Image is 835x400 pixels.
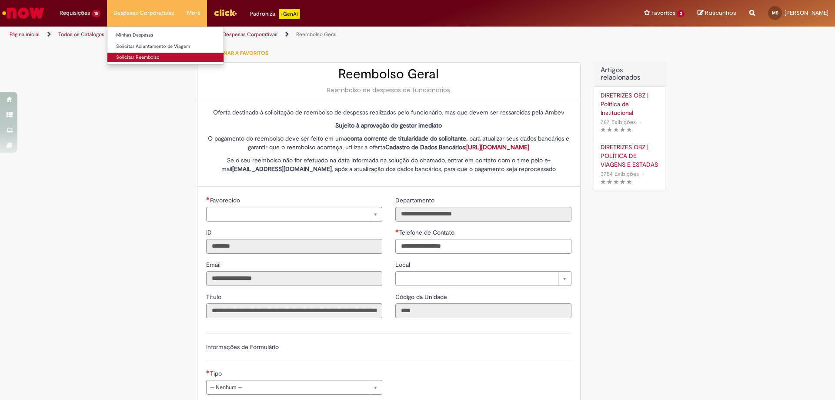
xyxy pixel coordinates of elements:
[107,53,224,62] a: Solicitar Reembolso
[279,9,300,19] p: +GenAi
[206,370,210,373] span: Necessários
[187,9,200,17] span: More
[206,271,382,286] input: Email
[772,10,778,16] span: MS
[785,9,828,17] span: [PERSON_NAME]
[395,239,571,254] input: Telefone de Contato
[250,9,300,19] div: Padroniza
[385,143,529,151] strong: Cadastro de Dados Bancários:
[395,261,412,269] span: Local
[399,229,456,236] span: Telefone de Contato
[223,31,277,38] a: Despesas Corporativas
[395,207,571,222] input: Departamento
[206,228,214,237] label: Somente leitura - ID
[107,30,224,40] a: Minhas Despesas
[206,343,279,351] label: Informações de Formulário
[347,134,466,142] strong: conta corrente de titularidade do solicitante
[395,229,399,232] span: Obrigatório Preenchido
[210,370,224,377] span: Tipo
[10,31,40,38] a: Página inicial
[641,168,646,180] span: •
[395,293,449,301] span: Somente leitura - Código da Unidade
[206,67,571,81] h2: Reembolso Geral
[206,156,571,173] p: Se o seu reembolso não for efetuado na data informada na solução do chamado, entrar em contato co...
[335,121,442,129] strong: Sujeito à aprovação do gestor imediato
[677,10,685,17] span: 3
[206,260,222,269] label: Somente leitura - Email
[206,207,382,222] a: Limpar campo Favorecido
[206,50,268,57] span: Adicionar a Favoritos
[214,6,237,19] img: click_logo_yellow_360x200.png
[601,118,636,126] span: 787 Exibições
[206,229,214,236] span: Somente leitura - ID
[395,271,571,286] a: Limpar campo Local
[601,143,658,169] a: DIRETRIZES OBZ | POLÍTICA DE VIAGENS E ESTADAS
[107,26,224,65] ul: Despesas Corporativas
[395,303,571,318] input: Código da Unidade
[197,44,273,62] button: Adicionar a Favoritos
[638,116,643,128] span: •
[395,292,449,301] label: Somente leitura - Código da Unidade
[296,31,337,38] a: Reembolso Geral
[206,134,571,151] p: O pagamento do reembolso deve ser feito em uma , para atualizar seus dados bancários e garantir q...
[206,239,382,254] input: ID
[210,380,364,394] span: -- Nenhum --
[58,31,104,38] a: Todos os Catálogos
[107,42,224,51] a: Solicitar Adiantamento de Viagem
[232,165,332,173] strong: [EMAIL_ADDRESS][DOMAIN_NAME]
[1,4,46,22] img: ServiceNow
[92,10,100,17] span: 15
[206,293,223,301] span: Somente leitura - Título
[601,170,639,178] span: 3754 Exibições
[7,27,550,43] ul: Trilhas de página
[210,196,242,204] span: Necessários - Favorecido
[206,303,382,318] input: Título
[395,196,436,205] label: Somente leitura - Departamento
[206,197,210,200] span: Necessários
[206,86,571,94] div: Reembolso de despesas de funcionários
[206,108,571,117] p: Oferta destinada à solicitação de reembolso de despesas realizadas pelo funcionário, mas que deve...
[206,261,222,269] span: Somente leitura - Email
[114,9,174,17] span: Despesas Corporativas
[60,9,90,17] span: Requisições
[601,91,658,117] a: DIRETRIZES OBZ | Política de Institucional
[466,143,529,151] a: [URL][DOMAIN_NAME]
[206,292,223,301] label: Somente leitura - Título
[698,9,736,17] a: Rascunhos
[705,9,736,17] span: Rascunhos
[601,67,658,82] h3: Artigos relacionados
[651,9,675,17] span: Favoritos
